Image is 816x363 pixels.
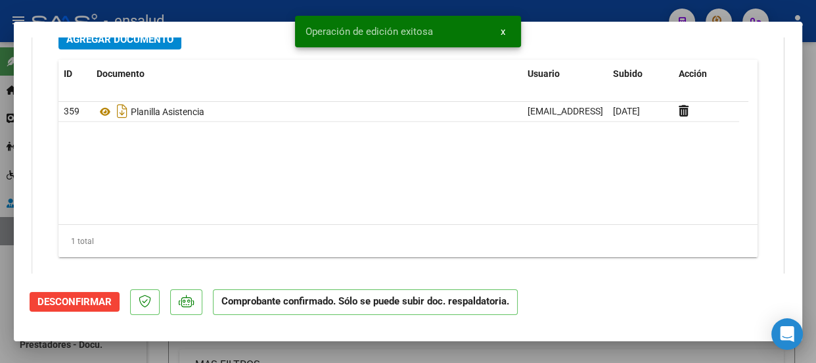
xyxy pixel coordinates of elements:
button: Desconfirmar [30,292,120,312]
datatable-header-cell: Acción [673,60,739,88]
span: x [501,26,505,37]
span: ID [64,68,72,79]
span: [DATE] [613,106,640,116]
button: x [490,20,516,43]
span: Planilla Asistencia [97,107,204,117]
span: Acción [679,68,707,79]
span: Subido [613,68,643,79]
span: 359 [64,106,79,116]
div: Open Intercom Messenger [771,318,803,350]
span: Desconfirmar [37,296,112,308]
datatable-header-cell: ID [58,60,91,88]
span: Operación de edición exitosa [306,25,433,38]
button: Agregar Documento [58,29,181,49]
datatable-header-cell: Subido [608,60,673,88]
datatable-header-cell: Usuario [522,60,608,88]
span: Documento [97,68,145,79]
span: [EMAIL_ADDRESS][DOMAIN_NAME] - [PERSON_NAME] [528,106,750,116]
span: Agregar Documento [66,34,173,45]
div: 1 total [58,225,758,258]
p: Comprobante confirmado. Sólo se puede subir doc. respaldatoria. [213,289,518,315]
i: Descargar documento [114,101,131,122]
div: DOCUMENTACIÓN RESPALDATORIA [33,19,783,288]
span: Usuario [528,68,560,79]
datatable-header-cell: Documento [91,60,522,88]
